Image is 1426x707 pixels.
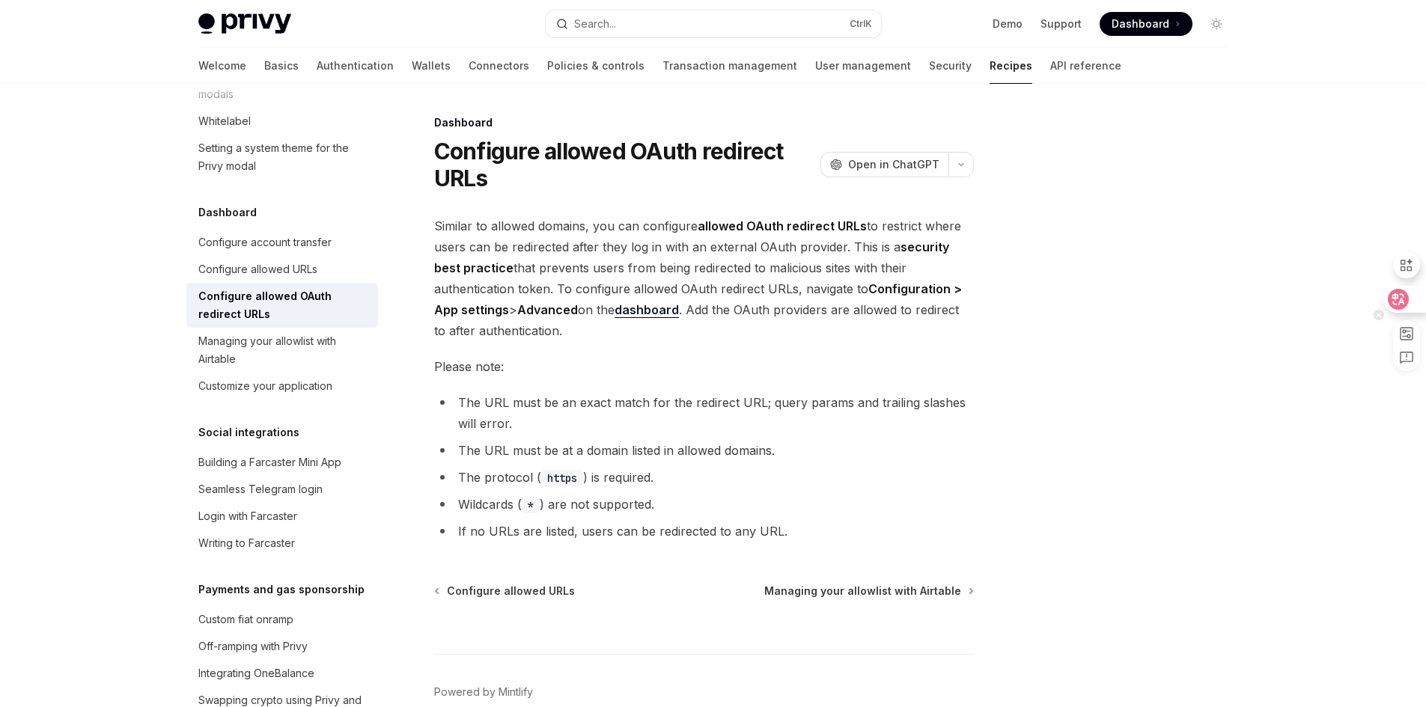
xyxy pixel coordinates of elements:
strong: Advanced [517,302,578,317]
a: Welcome [198,48,246,84]
a: Demo [993,16,1023,31]
div: Configure allowed URLs [198,260,317,278]
a: Configure allowed URLs [186,256,378,283]
button: Search...CtrlK [546,10,881,37]
div: Off-ramping with Privy [198,637,308,655]
a: Transaction management [662,48,797,84]
a: Recipes [990,48,1032,84]
a: Policies & controls [547,48,645,84]
div: Managing your allowlist with Airtable [198,332,369,368]
strong: allowed OAuth redirect URLs [698,218,867,233]
h5: Dashboard [198,203,257,221]
li: The protocol ( ) is required. [434,467,974,488]
a: Writing to Farcaster [186,530,378,557]
span: Ctrl K [850,18,872,30]
li: Wildcards ( ) are not supported. [434,494,974,515]
div: Setting a system theme for the Privy modal [198,139,369,175]
div: Whitelabel [198,112,251,130]
span: Open in ChatGPT [848,157,939,172]
a: Connectors [469,48,529,84]
div: Writing to Farcaster [198,534,295,552]
div: Dashboard [434,115,974,130]
div: Configure allowed OAuth redirect URLs [198,287,369,323]
div: Seamless Telegram login [198,480,323,498]
a: Integrating OneBalance [186,660,378,687]
a: Configure account transfer [186,229,378,256]
a: Configure allowed OAuth redirect URLs [186,283,378,328]
a: dashboard [615,302,679,318]
code: https [541,470,583,486]
a: Setting a system theme for the Privy modal [186,135,378,180]
a: Support [1040,16,1082,31]
h5: Payments and gas sponsorship [198,581,365,599]
a: Off-ramping with Privy [186,633,378,660]
span: Managing your allowlist with Airtable [764,584,961,599]
img: light logo [198,13,291,34]
a: User management [815,48,911,84]
a: Security [929,48,972,84]
strong: security best practice [434,239,949,275]
a: Customize your application [186,373,378,400]
div: Building a Farcaster Mini App [198,453,341,471]
a: Authentication [317,48,394,84]
div: Customize your application [198,377,332,395]
a: Seamless Telegram login [186,476,378,503]
li: If no URLs are listed, users can be redirected to any URL. [434,521,974,542]
div: Login with Farcaster [198,507,297,525]
a: API reference [1050,48,1121,84]
a: Powered by Mintlify [434,685,533,700]
button: Toggle dark mode [1204,12,1228,36]
h5: Social integrations [198,423,299,441]
span: Configure allowed URLs [447,584,575,599]
a: Building a Farcaster Mini App [186,449,378,476]
span: Similar to allowed domains, you can configure to restrict where users can be redirected after the... [434,215,974,341]
li: The URL must be at a domain listed in allowed domains. [434,440,974,461]
h1: Configure allowed OAuth redirect URLs [434,138,814,192]
a: Basics [264,48,299,84]
a: Managing your allowlist with Airtable [186,328,378,373]
a: Wallets [412,48,451,84]
div: Custom fiat onramp [198,610,293,628]
div: Integrating OneBalance [198,664,314,682]
a: Custom fiat onramp [186,606,378,633]
div: Search... [574,15,616,33]
div: Configure account transfer [198,233,332,251]
a: Whitelabel [186,108,378,135]
a: Configure allowed URLs [436,584,575,599]
a: Managing your allowlist with Airtable [764,584,972,599]
span: Please note: [434,356,974,377]
li: The URL must be an exact match for the redirect URL; query params and trailing slashes will error. [434,392,974,434]
a: Dashboard [1100,12,1192,36]
a: Login with Farcaster [186,503,378,530]
button: Open in ChatGPT [820,152,948,177]
span: Dashboard [1112,16,1169,31]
